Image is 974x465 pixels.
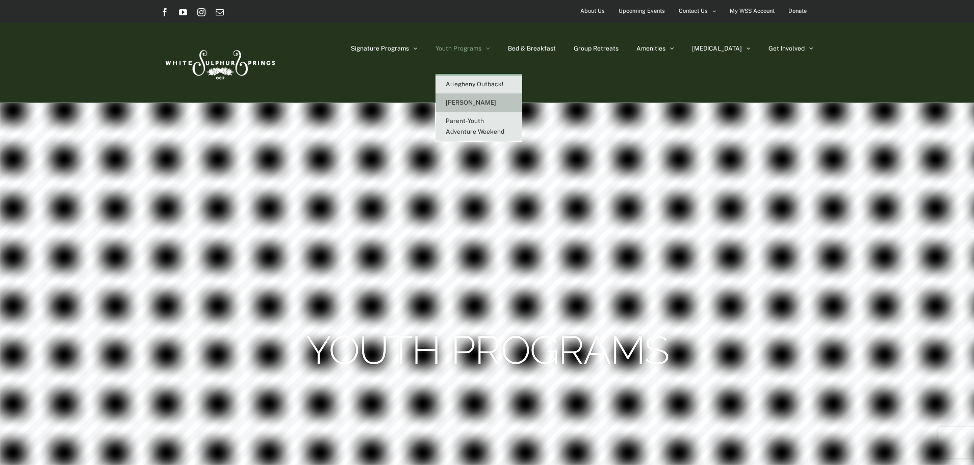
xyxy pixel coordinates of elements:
[435,23,490,74] a: Youth Programs
[788,4,807,18] span: Donate
[351,23,813,74] nav: Main Menu
[435,112,522,141] a: Parent-Youth Adventure Weekend
[161,39,278,87] img: White Sulphur Springs Logo
[619,4,665,18] span: Upcoming Events
[768,23,813,74] a: Get Involved
[574,45,619,52] span: Group Retreats
[508,23,556,74] a: Bed & Breakfast
[435,76,522,94] a: Allegheny Outback!
[679,4,708,18] span: Contact Us
[351,45,409,52] span: Signature Programs
[692,23,751,74] a: [MEDICAL_DATA]
[446,99,496,106] span: [PERSON_NAME]
[351,23,418,74] a: Signature Programs
[435,45,481,52] span: Youth Programs
[692,45,742,52] span: [MEDICAL_DATA]
[768,45,805,52] span: Get Involved
[580,4,605,18] span: About Us
[508,45,556,52] span: Bed & Breakfast
[636,45,665,52] span: Amenities
[435,94,522,112] a: [PERSON_NAME]
[305,339,668,362] rs-layer: Youth Programs
[730,4,775,18] span: My WSS Account
[574,23,619,74] a: Group Retreats
[446,81,503,88] span: Allegheny Outback!
[636,23,674,74] a: Amenities
[446,117,504,135] span: Parent-Youth Adventure Weekend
